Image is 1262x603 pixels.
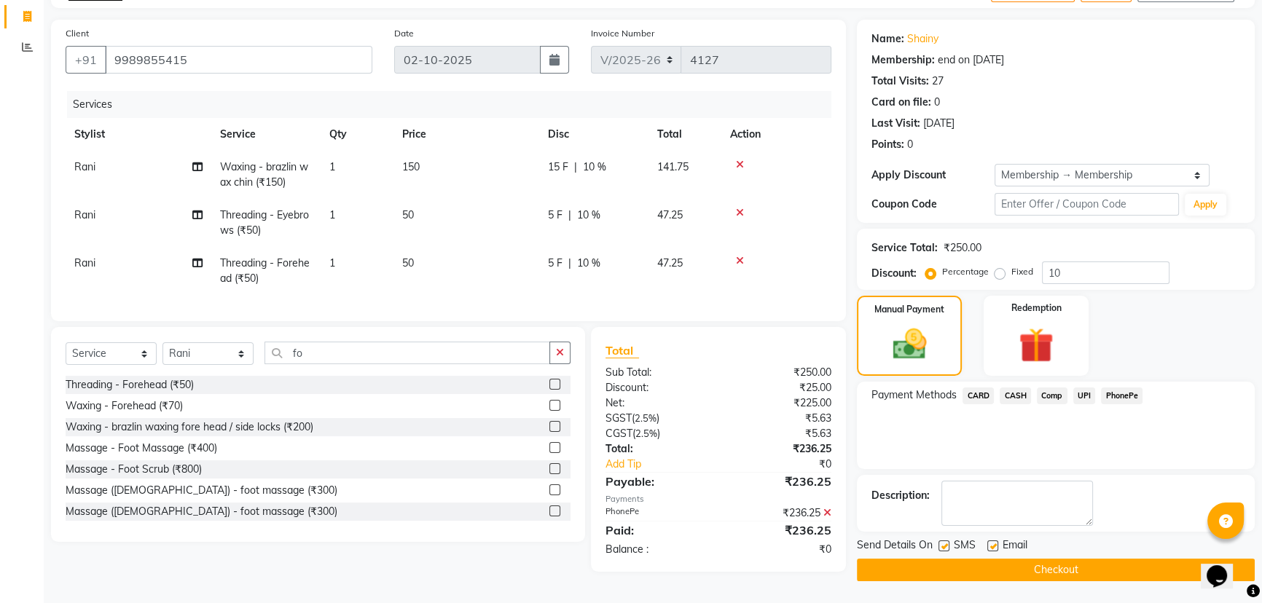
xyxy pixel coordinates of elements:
div: 27 [932,74,944,89]
button: Checkout [857,559,1255,581]
div: Threading - Forehead (₹50) [66,377,194,393]
span: Rani [74,208,95,221]
label: Manual Payment [874,303,944,316]
div: ( ) [595,426,718,441]
span: Waxing - brazlin wax chin (₹150) [220,160,308,189]
span: Rani [74,256,95,269]
div: ( ) [595,411,718,426]
th: Service [211,118,321,151]
div: ₹25.00 [718,380,842,395]
span: 150 [402,160,420,173]
span: 141.75 [657,160,689,173]
span: CARD [963,387,994,404]
div: Discount: [595,380,718,395]
div: Waxing - brazlin waxing fore head / side locks (₹200) [66,419,313,435]
span: UPI [1073,387,1096,404]
span: 15 F [548,159,568,175]
div: Payable: [595,473,718,490]
span: | [568,208,571,223]
div: end on [DATE] [938,52,1004,68]
label: Redemption [1011,301,1062,315]
span: 50 [402,208,414,221]
div: ₹225.00 [718,395,842,411]
input: Search or Scan [264,342,550,364]
div: Balance : [595,542,718,557]
label: Invoice Number [591,27,654,40]
div: Points: [871,137,904,152]
div: ₹250.00 [718,365,842,380]
div: ₹236.25 [718,441,842,457]
label: Date [394,27,414,40]
div: 0 [907,137,913,152]
span: 1 [329,208,335,221]
div: 0 [934,95,940,110]
span: CASH [1000,387,1031,404]
div: Sub Total: [595,365,718,380]
div: ₹250.00 [944,240,981,256]
span: 5 F [548,208,563,223]
label: Fixed [1011,265,1033,278]
span: 10 % [577,208,600,223]
th: Qty [321,118,393,151]
input: Enter Offer / Coupon Code [995,193,1179,216]
div: Massage ([DEMOGRAPHIC_DATA]) - foot massage (₹300) [66,483,337,498]
div: Services [67,91,842,118]
span: Payment Methods [871,387,957,403]
div: Coupon Code [871,197,995,212]
span: Email [1003,537,1027,556]
div: Total: [595,441,718,457]
span: Comp [1037,387,1067,404]
div: ₹236.25 [718,473,842,490]
span: Total [605,343,639,358]
span: | [574,159,577,175]
span: CGST [605,427,632,440]
span: Send Details On [857,537,933,556]
div: Massage ([DEMOGRAPHIC_DATA]) - foot massage (₹300) [66,504,337,519]
span: 47.25 [657,256,683,269]
div: Waxing - Forehead (₹70) [66,398,183,414]
div: ₹5.63 [718,411,842,426]
th: Disc [539,118,648,151]
div: Total Visits: [871,74,929,89]
div: Payments [605,493,832,505]
div: ₹0 [718,542,842,557]
span: Threading - Eyebrows (₹50) [220,208,309,237]
div: Service Total: [871,240,938,256]
div: [DATE] [923,116,955,131]
a: Add Tip [595,457,740,472]
input: Search by Name/Mobile/Email/Code [105,46,372,74]
span: 2.5% [635,412,657,424]
span: 1 [329,160,335,173]
div: Name: [871,31,904,47]
label: Client [66,27,89,40]
th: Action [721,118,831,151]
span: 47.25 [657,208,683,221]
button: +91 [66,46,106,74]
div: Description: [871,488,930,503]
div: Massage - Foot Massage (₹400) [66,441,217,456]
span: SMS [954,537,976,556]
button: Apply [1185,194,1226,216]
div: ₹5.63 [718,426,842,441]
div: Membership: [871,52,935,68]
div: Massage - Foot Scrub (₹800) [66,462,202,477]
span: 5 F [548,256,563,271]
div: ₹236.25 [718,521,842,539]
div: Net: [595,395,718,411]
span: Threading - Forehead (₹50) [220,256,310,285]
th: Total [648,118,721,151]
span: 50 [402,256,414,269]
span: 10 % [583,159,606,175]
div: ₹236.25 [718,505,842,521]
span: 2.5% [635,427,657,439]
div: Apply Discount [871,167,995,183]
th: Price [393,118,539,151]
a: Shainy [907,31,938,47]
span: PhonePe [1101,387,1143,404]
img: _gift.svg [1008,323,1065,367]
img: _cash.svg [882,325,937,363]
span: 10 % [577,256,600,271]
label: Percentage [942,265,989,278]
th: Stylist [66,118,211,151]
div: Discount: [871,266,917,281]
